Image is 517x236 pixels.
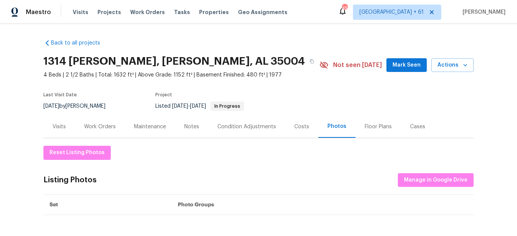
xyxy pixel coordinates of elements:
[238,8,287,16] span: Geo Assignments
[43,71,319,79] span: 4 Beds | 2 1/2 Baths | Total: 1632 ft² | Above Grade: 1152 ft² | Basement Finished: 480 ft² | 1977
[43,176,97,184] div: Listing Photos
[43,146,111,160] button: Reset Listing Photos
[43,195,172,215] th: Set
[333,61,382,69] span: Not seen [DATE]
[172,104,188,109] span: [DATE]
[43,104,59,109] span: [DATE]
[460,8,506,16] span: [PERSON_NAME]
[172,104,206,109] span: -
[49,148,105,158] span: Reset Listing Photos
[190,104,206,109] span: [DATE]
[404,175,468,185] span: Manage in Google Drive
[410,123,425,131] div: Cases
[43,57,305,65] h2: 1314 [PERSON_NAME], [PERSON_NAME], AL 35004
[184,123,199,131] div: Notes
[134,123,166,131] div: Maintenance
[393,61,421,70] span: Mark Seen
[359,8,424,16] span: [GEOGRAPHIC_DATA] + 61
[155,104,244,109] span: Listed
[73,8,88,16] span: Visits
[84,123,116,131] div: Work Orders
[305,54,319,68] button: Copy Address
[327,123,346,130] div: Photos
[398,173,474,187] button: Manage in Google Drive
[43,39,116,47] a: Back to all projects
[53,123,66,131] div: Visits
[43,102,115,111] div: by [PERSON_NAME]
[172,195,474,215] th: Photo Groups
[431,58,474,72] button: Actions
[26,8,51,16] span: Maestro
[217,123,276,131] div: Condition Adjustments
[199,8,229,16] span: Properties
[294,123,309,131] div: Costs
[155,92,172,97] span: Project
[130,8,165,16] span: Work Orders
[365,123,392,131] div: Floor Plans
[174,10,190,15] span: Tasks
[437,61,468,70] span: Actions
[386,58,427,72] button: Mark Seen
[97,8,121,16] span: Projects
[43,92,77,97] span: Last Visit Date
[211,104,243,108] span: In Progress
[342,5,347,12] div: 457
